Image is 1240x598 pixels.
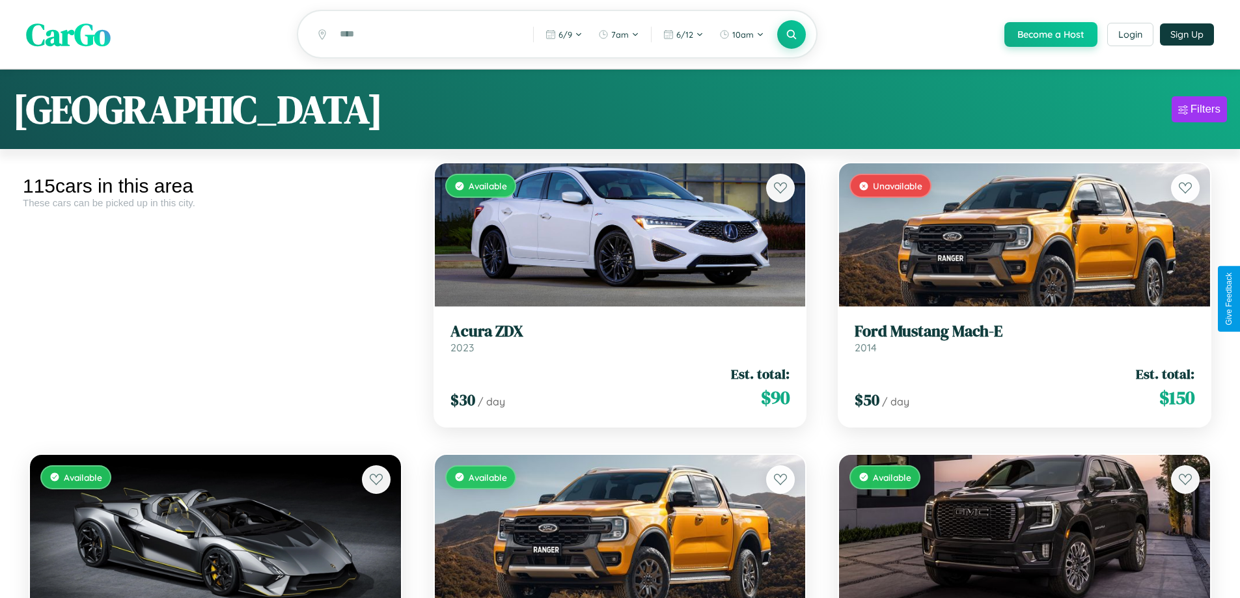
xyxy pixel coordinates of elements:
[64,472,102,483] span: Available
[1224,273,1233,325] div: Give Feedback
[1191,103,1220,116] div: Filters
[657,24,710,45] button: 6/12
[1159,385,1194,411] span: $ 150
[855,322,1194,354] a: Ford Mustang Mach-E2014
[1172,96,1227,122] button: Filters
[1107,23,1153,46] button: Login
[855,341,877,354] span: 2014
[676,29,693,40] span: 6 / 12
[855,389,879,411] span: $ 50
[558,29,572,40] span: 6 / 9
[469,472,507,483] span: Available
[1160,23,1214,46] button: Sign Up
[873,180,922,191] span: Unavailable
[23,197,408,208] div: These cars can be picked up in this city.
[450,322,790,341] h3: Acura ZDX
[539,24,589,45] button: 6/9
[478,395,505,408] span: / day
[1004,22,1097,47] button: Become a Host
[761,385,790,411] span: $ 90
[1136,364,1194,383] span: Est. total:
[873,472,911,483] span: Available
[713,24,771,45] button: 10am
[611,29,629,40] span: 7am
[450,322,790,354] a: Acura ZDX2023
[882,395,909,408] span: / day
[13,83,383,136] h1: [GEOGRAPHIC_DATA]
[592,24,646,45] button: 7am
[450,341,474,354] span: 2023
[26,13,111,56] span: CarGo
[469,180,507,191] span: Available
[450,389,475,411] span: $ 30
[23,175,408,197] div: 115 cars in this area
[732,29,754,40] span: 10am
[731,364,790,383] span: Est. total:
[855,322,1194,341] h3: Ford Mustang Mach-E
